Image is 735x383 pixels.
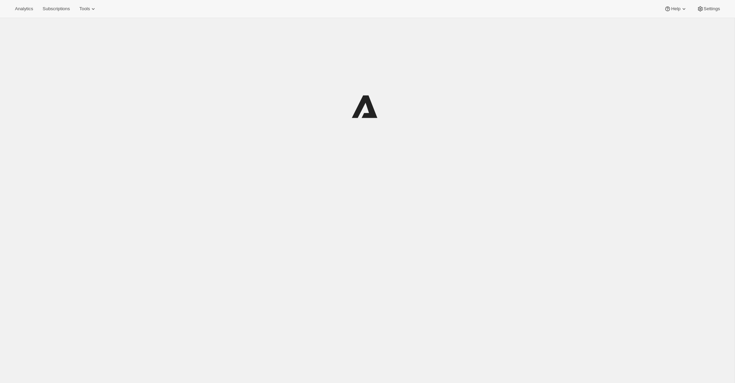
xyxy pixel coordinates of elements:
span: Subscriptions [43,6,70,12]
button: Help [660,4,691,14]
span: Help [671,6,680,12]
button: Analytics [11,4,37,14]
span: Tools [79,6,90,12]
button: Settings [693,4,724,14]
span: Analytics [15,6,33,12]
button: Subscriptions [38,4,74,14]
button: Tools [75,4,101,14]
span: Settings [704,6,720,12]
